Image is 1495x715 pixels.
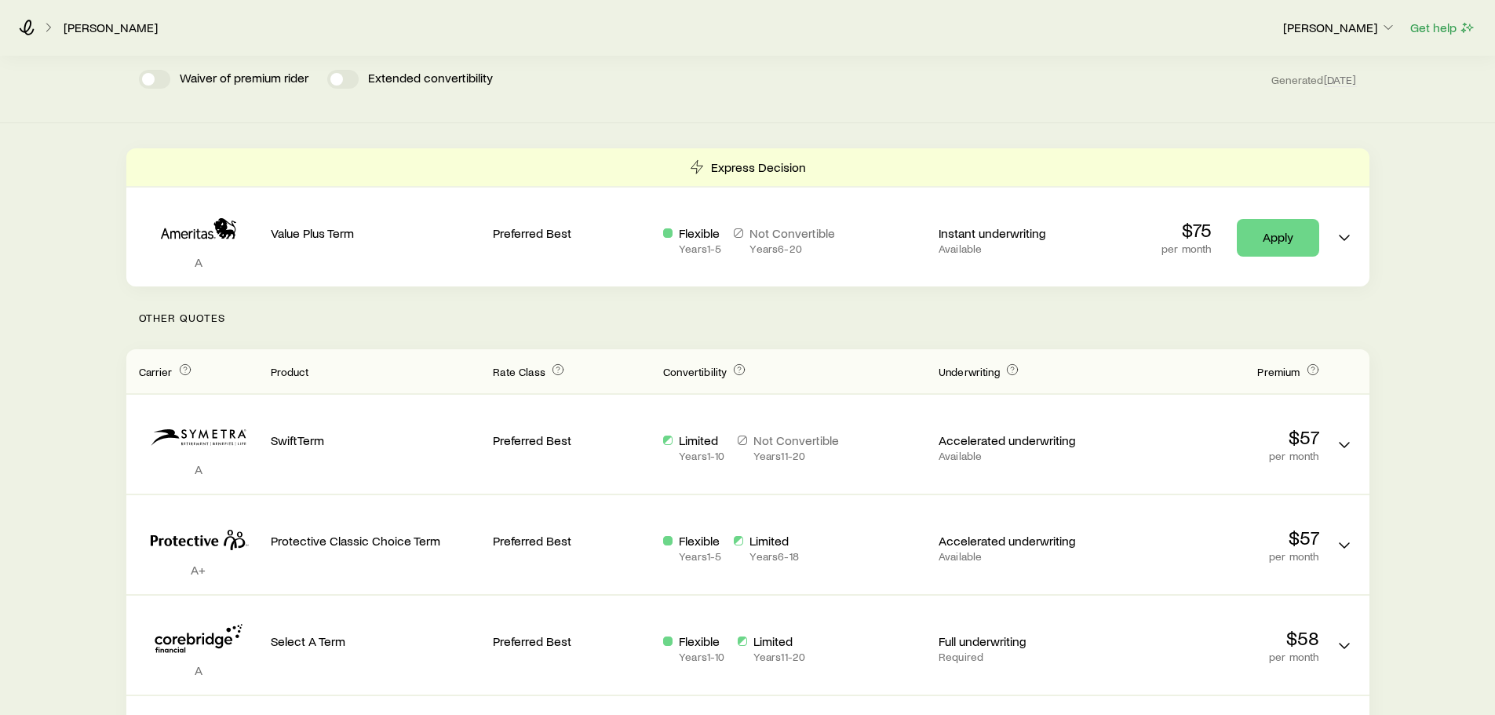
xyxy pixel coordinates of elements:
[368,70,493,89] p: Extended convertibility
[939,365,1000,378] span: Underwriting
[139,662,258,678] p: A
[679,550,721,563] p: Years 1 - 5
[493,533,651,549] p: Preferred Best
[679,243,721,255] p: Years 1 - 5
[1109,527,1319,549] p: $57
[126,286,1369,349] p: Other Quotes
[139,365,173,378] span: Carrier
[63,20,159,35] a: [PERSON_NAME]
[139,562,258,578] p: A+
[939,243,1096,255] p: Available
[493,225,651,241] p: Preferred Best
[939,450,1096,462] p: Available
[749,243,835,255] p: Years 6 - 20
[271,633,481,649] p: Select A Term
[271,225,481,241] p: Value Plus Term
[1109,550,1319,563] p: per month
[1283,20,1396,35] p: [PERSON_NAME]
[1109,651,1319,663] p: per month
[271,365,309,378] span: Product
[679,533,721,549] p: Flexible
[1161,219,1211,241] p: $75
[711,159,806,175] p: Express Decision
[493,365,545,378] span: Rate Class
[679,450,724,462] p: Years 1 - 10
[749,533,798,549] p: Limited
[139,254,258,270] p: A
[679,633,724,649] p: Flexible
[1109,450,1319,462] p: per month
[493,432,651,448] p: Preferred Best
[939,533,1096,549] p: Accelerated underwriting
[180,70,308,89] p: Waiver of premium rider
[679,432,724,448] p: Limited
[939,225,1096,241] p: Instant underwriting
[679,225,721,241] p: Flexible
[1282,19,1397,38] button: [PERSON_NAME]
[939,550,1096,563] p: Available
[939,432,1096,448] p: Accelerated underwriting
[749,225,835,241] p: Not Convertible
[126,148,1369,286] div: Term quotes
[1409,19,1476,37] button: Get help
[1109,426,1319,448] p: $57
[1161,243,1211,255] p: per month
[1237,219,1319,257] a: Apply
[753,651,806,663] p: Years 11 - 20
[749,550,798,563] p: Years 6 - 18
[271,432,481,448] p: SwiftTerm
[1324,73,1357,87] span: [DATE]
[939,633,1096,649] p: Full underwriting
[271,533,481,549] p: Protective Classic Choice Term
[753,432,839,448] p: Not Convertible
[753,450,839,462] p: Years 11 - 20
[679,651,724,663] p: Years 1 - 10
[753,633,806,649] p: Limited
[1271,73,1356,87] span: Generated
[939,651,1096,663] p: Required
[493,633,651,649] p: Preferred Best
[1109,627,1319,649] p: $58
[1257,365,1300,378] span: Premium
[139,461,258,477] p: A
[663,365,727,378] span: Convertibility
